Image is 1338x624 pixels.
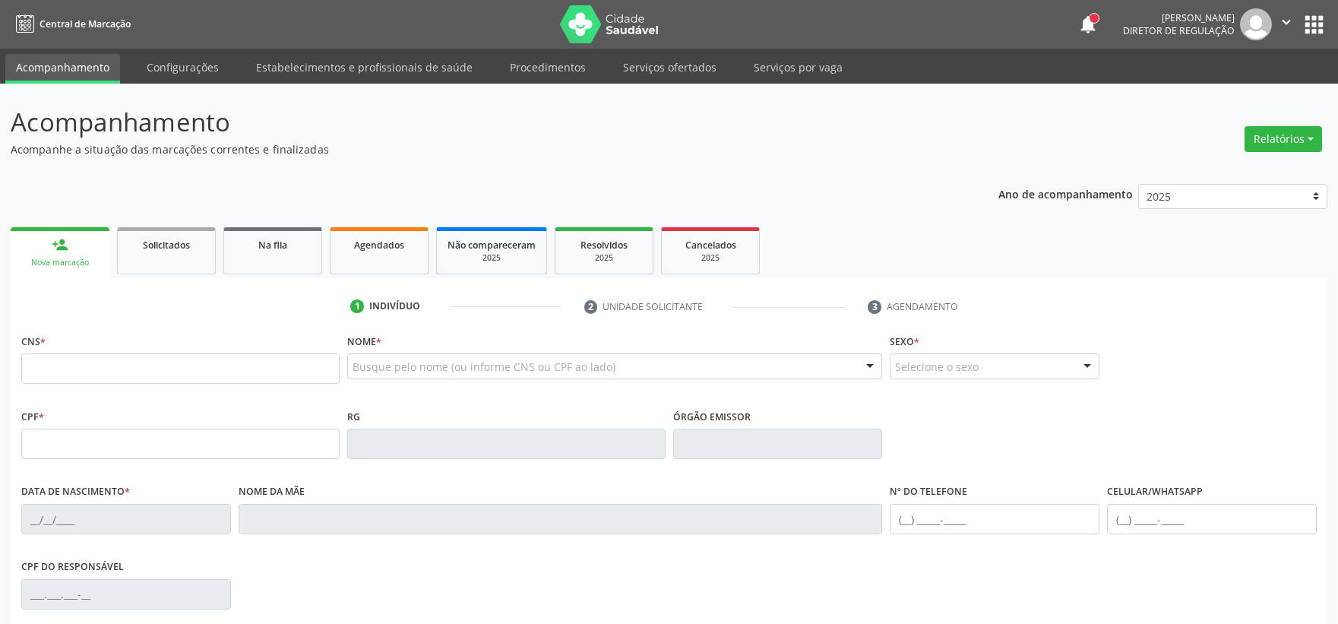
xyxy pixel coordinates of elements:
span: Na fila [258,239,287,252]
div: 2025 [566,252,642,264]
label: Órgão emissor [673,405,751,429]
label: CPF [21,405,44,429]
button: Relatórios [1245,126,1322,152]
img: img [1240,8,1272,40]
label: CPF do responsável [21,556,124,579]
a: Serviços por vaga [743,54,853,81]
a: Estabelecimentos e profissionais de saúde [245,54,483,81]
button: notifications [1077,14,1099,35]
div: 2025 [448,252,536,264]
div: 2025 [672,252,748,264]
input: ___.___.___-__ [21,579,231,610]
a: Procedimentos [499,54,596,81]
p: Acompanhamento [11,103,932,141]
span: Resolvidos [580,239,628,252]
span: Diretor de regulação [1123,24,1235,37]
label: Sexo [890,330,919,353]
label: Nome da mãe [239,480,305,504]
div: Nova marcação [21,257,99,268]
button: apps [1301,11,1327,38]
a: Acompanhamento [5,54,120,84]
div: Indivíduo [369,299,420,313]
span: Cancelados [685,239,736,252]
input: __/__/____ [21,504,231,534]
span: Busque pelo nome (ou informe CNS ou CPF ao lado) [353,359,615,375]
button:  [1272,8,1301,40]
div: person_add [52,236,68,253]
label: Data de nascimento [21,480,130,504]
a: Central de Marcação [11,11,131,36]
label: RG [347,405,360,429]
label: Nº do Telefone [890,480,967,504]
p: Acompanhe a situação das marcações correntes e finalizadas [11,141,932,157]
div: [PERSON_NAME] [1123,11,1235,24]
label: Nome [347,330,381,353]
div: 1 [350,299,364,313]
span: Central de Marcação [40,17,131,30]
span: Agendados [354,239,404,252]
input: (__) _____-_____ [890,504,1099,534]
label: Celular/WhatsApp [1107,480,1203,504]
label: CNS [21,330,46,353]
span: Selecione o sexo [895,359,979,375]
a: Serviços ofertados [612,54,727,81]
i:  [1278,14,1295,30]
span: Não compareceram [448,239,536,252]
a: Configurações [136,54,229,81]
p: Ano de acompanhamento [998,184,1133,203]
input: (__) _____-_____ [1107,504,1317,534]
span: Solicitados [143,239,190,252]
